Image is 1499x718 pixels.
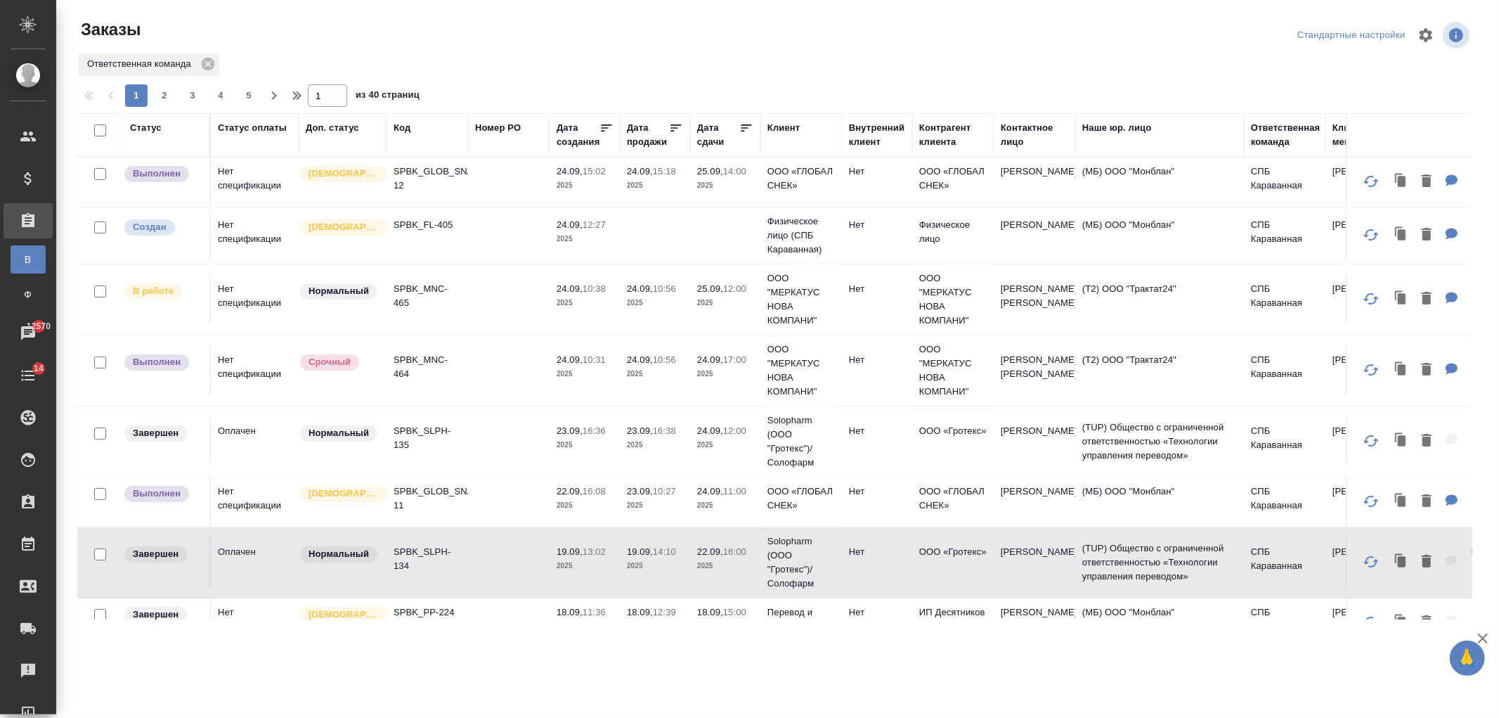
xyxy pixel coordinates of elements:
[557,607,583,617] p: 18.09,
[557,438,613,452] p: 2025
[1244,346,1325,395] td: СПБ Караванная
[697,354,723,365] p: 24.09,
[849,485,905,499] p: Нет
[627,121,669,149] div: Дата продажи
[306,121,359,135] div: Доп. статус
[1354,353,1388,387] button: Обновить
[123,485,202,504] div: Выставляет ПМ после сдачи и проведения начислений. Последний этап для ПМа
[627,166,653,177] p: 24.09,
[1325,598,1407,648] td: [PERSON_NAME]
[919,121,987,149] div: Контрагент клиента
[11,245,46,274] a: В
[309,355,351,369] p: Срочный
[994,598,1075,648] td: [PERSON_NAME] [PERSON_NAME]
[394,424,461,452] p: SPBK_SLPH-135
[994,275,1075,324] td: [PERSON_NAME] [PERSON_NAME]
[1415,221,1439,250] button: Удалить
[653,486,676,496] p: 10:27
[1388,356,1415,385] button: Клонировать
[1244,275,1325,324] td: СПБ Караванная
[653,607,676,617] p: 12:39
[211,598,299,648] td: Нет спецификации
[309,167,379,181] p: [DEMOGRAPHIC_DATA]
[181,84,204,107] button: 3
[697,425,723,436] p: 24.09,
[133,284,174,298] p: В работе
[919,545,987,559] p: ООО «Гротекс»
[130,121,162,135] div: Статус
[211,417,299,466] td: Оплачен
[394,282,461,310] p: SPBK_MNC-465
[475,121,521,135] div: Номер PO
[153,84,176,107] button: 2
[309,547,369,561] p: Нормальный
[299,605,379,624] div: Выставляется автоматически для первых 3 заказов нового контактного лица. Особое внимание
[1075,598,1244,648] td: (МБ) ООО "Монблан"
[653,283,676,294] p: 10:56
[77,18,141,41] span: Заказы
[557,486,583,496] p: 22.09,
[1354,282,1388,316] button: Обновить
[309,487,379,501] p: [DEMOGRAPHIC_DATA]
[697,499,753,513] p: 2025
[211,211,299,260] td: Нет спецификации
[583,354,606,365] p: 10:31
[79,53,219,76] div: Ответственная команда
[133,167,181,181] p: Выполнен
[627,559,683,573] p: 2025
[994,417,1075,466] td: [PERSON_NAME]
[1001,121,1068,149] div: Контактное лицо
[557,219,583,230] p: 24.09,
[123,605,202,624] div: Выставляет КМ при направлении счета или после выполнения всех работ/сдачи заказа клиенту. Окончат...
[627,499,683,513] p: 2025
[767,342,835,399] p: ООО "МЕРКАТУС НОВА КОМПАНИ"
[583,283,606,294] p: 10:38
[1075,158,1244,207] td: (МБ) ООО "Монблан"
[123,545,202,564] div: Выставляет КМ при направлении счета или после выполнения всех работ/сдачи заказа клиенту. Окончат...
[849,545,905,559] p: Нет
[299,165,379,184] div: Выставляется автоматически для первых 3 заказов нового контактного лица. Особое внимание
[133,547,179,561] p: Завершен
[583,219,606,230] p: 12:27
[1388,608,1415,637] button: Клонировать
[1388,167,1415,196] button: Клонировать
[583,166,606,177] p: 15:02
[123,218,202,237] div: Выставляется автоматически при создании заказа
[653,354,676,365] p: 10:56
[1075,211,1244,260] td: (МБ) ООО "Монблан"
[557,166,583,177] p: 24.09,
[309,608,379,622] p: [DEMOGRAPHIC_DATA]
[849,121,905,149] div: Внутренний клиент
[919,271,987,328] p: ООО "МЕРКАТУС НОВА КОМПАНИ"
[133,487,181,501] p: Выполнен
[123,282,202,301] div: Выставляет ПМ после принятия заказа от КМа
[849,165,905,179] p: Нет
[1415,285,1439,314] button: Удалить
[1415,608,1439,637] button: Удалить
[18,252,39,267] span: В
[1388,548,1415,577] button: Клонировать
[299,282,379,301] div: Статус по умолчанию для стандартных заказов
[767,414,835,470] p: Solopharm (ООО "Гротекс")/Солофарм
[849,424,905,438] p: Нет
[299,218,379,237] div: Выставляется автоматически для первых 3 заказов нового контактного лица. Особое внимание
[767,271,835,328] p: ООО "МЕРКАТУС НОВА КОМПАНИ"
[723,354,746,365] p: 17:00
[994,538,1075,587] td: [PERSON_NAME]
[627,296,683,310] p: 2025
[123,165,202,184] div: Выставляет ПМ после сдачи и проведения начислений. Последний этап для ПМа
[211,158,299,207] td: Нет спецификации
[1294,25,1409,46] div: split button
[181,89,204,103] span: 3
[1415,167,1439,196] button: Удалить
[309,220,379,234] p: [DEMOGRAPHIC_DATA]
[919,165,987,193] p: ООО «ГЛОБАЛ СНЕК»
[557,425,583,436] p: 23.09,
[557,296,613,310] p: 2025
[123,353,202,372] div: Выставляет ПМ после сдачи и проведения начислений. Последний этап для ПМа
[1354,218,1388,252] button: Обновить
[299,485,379,504] div: Выставляется автоматически для первых 3 заказов нового контактного лица. Особое внимание
[1325,417,1407,466] td: [PERSON_NAME]
[849,282,905,296] p: Нет
[557,367,613,381] p: 2025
